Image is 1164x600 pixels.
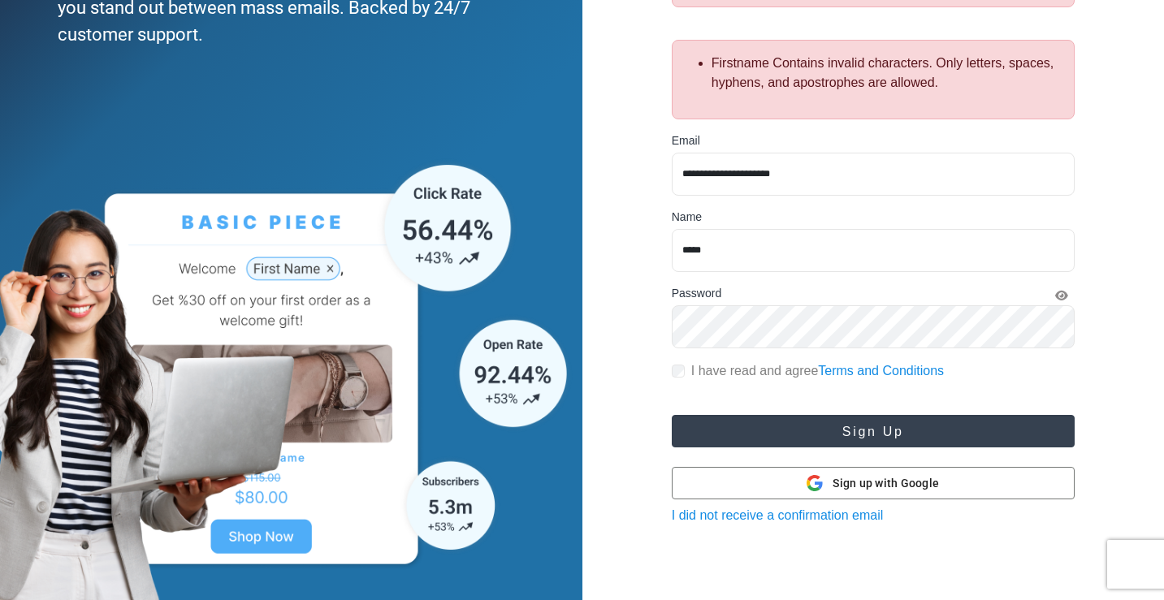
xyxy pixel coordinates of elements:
button: Sign Up [672,415,1075,447]
label: Email [672,132,700,149]
span: Sign up with Google [833,475,939,492]
label: Name [672,209,702,226]
a: I did not receive a confirmation email [672,508,884,522]
button: Sign up with Google [672,467,1075,499]
label: I have read and agree [691,361,944,381]
label: Password [672,285,721,302]
i: Show Password [1055,290,1068,301]
a: Terms and Conditions [818,364,944,378]
li: Firstname Contains invalid characters. Only letters, spaces, hyphens, and apostrophes are allowed. [712,54,1061,93]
